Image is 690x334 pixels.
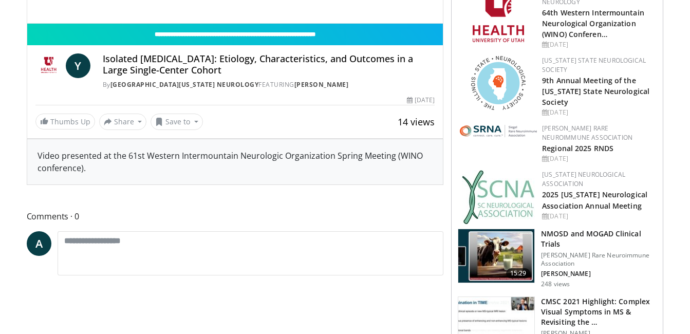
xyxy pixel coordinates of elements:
[103,80,435,89] div: By FEATURING
[458,229,534,283] img: cedb45bb-ebce-4c04-af12-da0a90e1f5e4.150x105_q85_crop-smart_upscale.jpg
[458,229,657,288] a: 15:29 NMOSD and MOGAD Clinical Trials [PERSON_NAME] Rare Neuroimmune Association [PERSON_NAME] 24...
[471,56,526,110] img: 71a8b48c-8850-4916-bbdd-e2f3ccf11ef9.png.150x105_q85_autocrop_double_scale_upscale_version-0.2.png
[110,80,259,89] a: [GEOGRAPHIC_DATA][US_STATE] Neurology
[460,125,537,137] img: 3a0c5742-cb9f-4fe5-83cd-25b150cf6f93.png.150x105_q85_autocrop_double_scale_upscale_version-0.2.png
[35,114,95,129] a: Thumbs Up
[541,270,657,278] p: [PERSON_NAME]
[542,170,625,188] a: [US_STATE] Neurological Association
[407,96,435,105] div: [DATE]
[27,210,444,223] span: Comments 0
[542,40,655,49] div: [DATE]
[542,190,647,210] a: 2025 [US_STATE] Neurological Association Annual Meeting
[294,80,349,89] a: [PERSON_NAME]
[103,53,435,76] h4: Isolated [MEDICAL_DATA]: Etiology, Characteristics, and Outcomes in a Large Single-Center Cohort
[398,116,435,128] span: 14 views
[541,229,657,249] h3: NMOSD and MOGAD Clinical Trials
[35,53,62,78] img: University of Utah Neurology
[541,280,570,288] p: 248 views
[542,212,655,221] div: [DATE]
[151,114,203,130] button: Save to
[542,108,655,117] div: [DATE]
[38,150,433,174] div: Video presented at the 61st Western Intermountain Neurologic Organization Spring Meeting (WINO co...
[66,53,90,78] a: Y
[542,154,655,163] div: [DATE]
[542,8,644,39] a: 64th Western Intermountain Neurological Organization (WINO) Conferen…
[542,76,649,107] a: 9th Annual Meeting of the [US_STATE] State Neurological Society
[99,114,147,130] button: Share
[542,124,632,142] a: [PERSON_NAME] Rare Neuroimmune Association
[542,56,646,74] a: [US_STATE] State Neurological Society
[542,143,613,153] a: Regional 2025 RNDS
[541,251,657,268] p: [PERSON_NAME] Rare Neuroimmune Association
[506,268,531,279] span: 15:29
[27,231,51,256] a: A
[541,296,657,327] h3: CMSC 2021 Highlight: Complex Visual Symptoms in MS & Revisiting the …
[462,170,535,224] img: b123db18-9392-45ae-ad1d-42c3758a27aa.jpg.150x105_q85_autocrop_double_scale_upscale_version-0.2.jpg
